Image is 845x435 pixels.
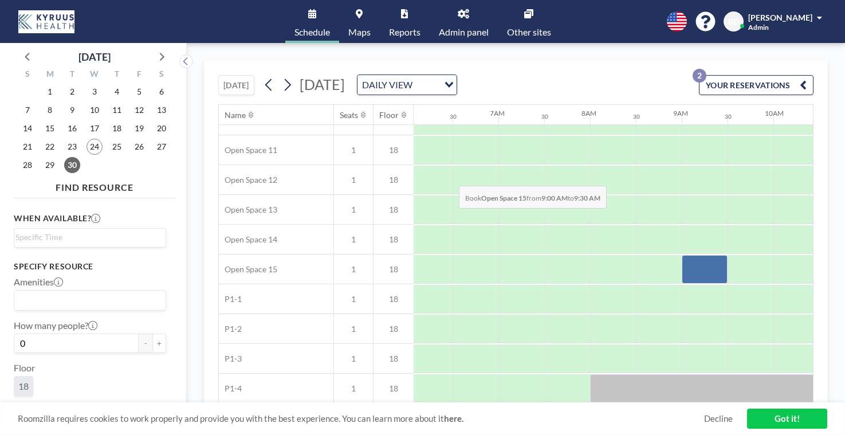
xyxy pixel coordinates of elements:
[334,145,373,155] span: 1
[14,261,166,272] h3: Specify resource
[154,102,170,118] span: Saturday, September 13, 2025
[64,84,80,100] span: Tuesday, September 2, 2025
[84,68,106,83] div: W
[15,231,159,244] input: Search for option
[64,157,80,173] span: Tuesday, September 30, 2025
[747,409,827,429] a: Got it!
[87,84,103,100] span: Wednesday, September 3, 2025
[154,120,170,136] span: Saturday, September 20, 2025
[150,68,172,83] div: S
[42,157,58,173] span: Monday, September 29, 2025
[294,28,330,37] span: Schedule
[219,175,277,185] span: Open Space 12
[334,354,373,364] span: 1
[704,413,733,424] a: Decline
[507,28,551,37] span: Other sites
[219,383,242,394] span: P1-4
[109,84,125,100] span: Thursday, September 4, 2025
[61,68,84,83] div: T
[340,110,358,120] div: Seats
[154,139,170,155] span: Saturday, September 27, 2025
[19,120,36,136] span: Sunday, September 14, 2025
[19,157,36,173] span: Sunday, September 28, 2025
[728,17,739,27] span: BD
[374,205,414,215] span: 18
[219,324,242,334] span: P1-2
[78,49,111,65] div: [DATE]
[19,102,36,118] span: Sunday, September 7, 2025
[693,69,706,83] p: 2
[581,109,596,117] div: 8AM
[490,109,505,117] div: 7AM
[15,293,159,308] input: Search for option
[42,84,58,100] span: Monday, September 1, 2025
[416,77,438,92] input: Search for option
[219,294,242,304] span: P1-1
[14,276,63,288] label: Amenities
[218,75,254,95] button: [DATE]
[139,334,152,353] button: -
[360,77,415,92] span: DAILY VIEW
[219,234,277,245] span: Open Space 14
[109,102,125,118] span: Thursday, September 11, 2025
[374,264,414,275] span: 18
[444,413,463,424] a: here.
[334,294,373,304] span: 1
[374,354,414,364] span: 18
[17,68,39,83] div: S
[334,264,373,275] span: 1
[64,102,80,118] span: Tuesday, September 9, 2025
[374,145,414,155] span: 18
[219,264,277,275] span: Open Space 15
[219,354,242,364] span: P1-3
[14,229,166,246] div: Search for option
[334,324,373,334] span: 1
[389,28,420,37] span: Reports
[374,324,414,334] span: 18
[14,362,35,374] label: Floor
[152,334,166,353] button: +
[131,120,147,136] span: Friday, September 19, 2025
[19,139,36,155] span: Sunday, September 21, 2025
[14,291,166,310] div: Search for option
[334,234,373,245] span: 1
[374,294,414,304] span: 18
[699,75,813,95] button: YOUR RESERVATIONS2
[357,75,457,95] div: Search for option
[131,102,147,118] span: Friday, September 12, 2025
[574,194,600,202] b: 9:30 AM
[87,139,103,155] span: Wednesday, September 24, 2025
[219,205,277,215] span: Open Space 13
[374,383,414,394] span: 18
[131,84,147,100] span: Friday, September 5, 2025
[42,102,58,118] span: Monday, September 8, 2025
[459,186,607,209] span: Book from to
[374,175,414,185] span: 18
[14,320,97,331] label: How many people?
[348,28,371,37] span: Maps
[725,113,732,120] div: 30
[765,109,784,117] div: 10AM
[18,381,29,392] span: 18
[42,139,58,155] span: Monday, September 22, 2025
[541,113,548,120] div: 30
[109,139,125,155] span: Thursday, September 25, 2025
[18,413,704,424] span: Roomzilla requires cookies to work properly and provide you with the best experience. You can lea...
[105,68,128,83] div: T
[334,175,373,185] span: 1
[300,76,345,93] span: [DATE]
[225,110,246,120] div: Name
[379,110,399,120] div: Floor
[128,68,150,83] div: F
[131,139,147,155] span: Friday, September 26, 2025
[633,113,640,120] div: 30
[374,234,414,245] span: 18
[481,194,526,202] b: Open Space 15
[109,120,125,136] span: Thursday, September 18, 2025
[87,120,103,136] span: Wednesday, September 17, 2025
[748,13,812,22] span: [PERSON_NAME]
[439,28,489,37] span: Admin panel
[18,10,74,33] img: organization-logo
[334,383,373,394] span: 1
[14,177,175,193] h4: FIND RESOURCE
